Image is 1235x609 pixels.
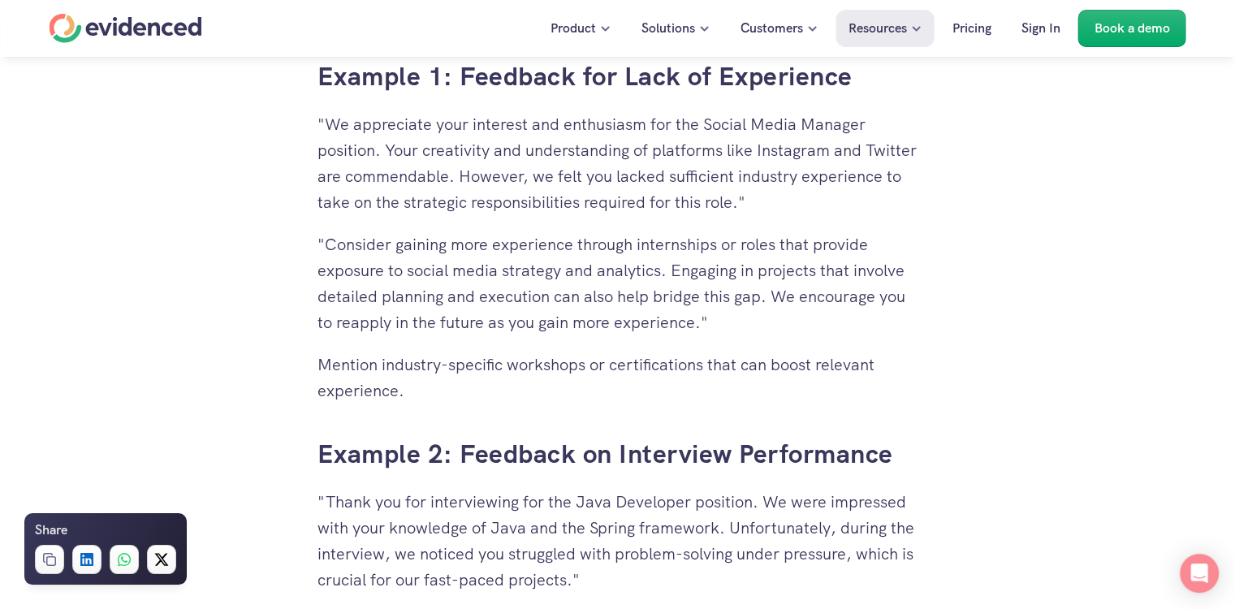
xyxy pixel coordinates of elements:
[317,436,918,473] h3: Example 2: Feedback on Interview Performance
[641,18,695,39] p: Solutions
[317,231,918,335] p: "Consider gaining more experience through internships or roles that provide exposure to social me...
[1021,18,1060,39] p: Sign In
[741,18,803,39] p: Customers
[50,14,202,43] a: Home
[551,18,596,39] p: Product
[1095,18,1170,39] p: Book a demo
[1078,10,1186,47] a: Book a demo
[1180,554,1219,593] div: Open Intercom Messenger
[317,111,918,215] p: "We appreciate your interest and enthusiasm for the Social Media Manager position. Your creativit...
[317,352,918,404] p: Mention industry-specific workshops or certifications that can boost relevant experience.
[1009,10,1073,47] a: Sign In
[940,10,1004,47] a: Pricing
[317,489,918,593] p: "Thank you for interviewing for the Java Developer position. We were impressed with your knowledg...
[35,520,67,541] h6: Share
[849,18,907,39] p: Resources
[952,18,991,39] p: Pricing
